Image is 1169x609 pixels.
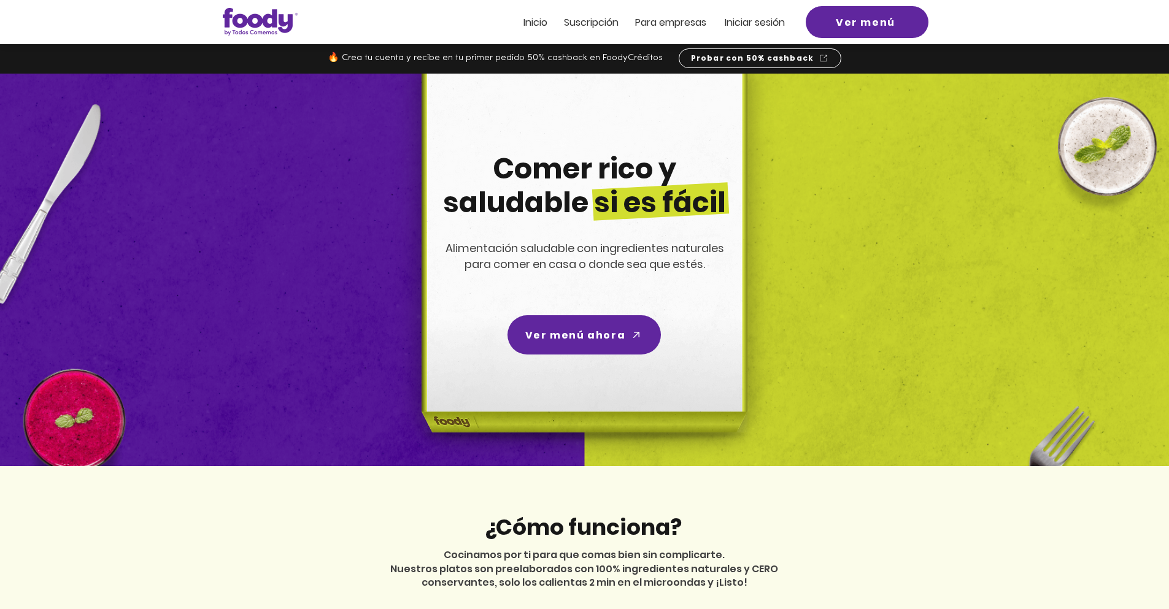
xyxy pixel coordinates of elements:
[635,17,706,28] a: Para empresas
[523,15,547,29] span: Inicio
[564,15,619,29] span: Suscripción
[484,511,682,543] span: ¿Cómo funciona?
[836,15,895,30] span: Ver menú
[679,48,841,68] a: Probar con 50% cashback
[635,15,647,29] span: Pa
[725,15,785,29] span: Iniciar sesión
[564,17,619,28] a: Suscripción
[446,240,724,272] span: Alimentación saludable con ingredientes naturales para comer en casa o donde sea que estés.
[390,562,778,589] span: Nuestros platos son preelaborados con 100% ingredientes naturales y CERO conservantes, solo los c...
[387,74,777,466] img: headline-center-compress.png
[525,327,625,343] span: Ver menú ahora
[523,17,547,28] a: Inicio
[647,15,706,29] span: ra empresas
[223,8,298,36] img: Logo_Foody V2.0.0 (3).png
[1098,538,1157,597] iframe: Messagebird Livechat Widget
[725,17,785,28] a: Iniciar sesión
[507,315,661,354] a: Ver menú ahora
[444,548,725,562] span: Cocinamos por ti para que comas bien sin complicarte.
[691,53,814,64] span: Probar con 50% cashback
[328,53,663,63] span: 🔥 Crea tu cuenta y recibe en tu primer pedido 50% cashback en FoodyCréditos
[806,6,928,38] a: Ver menú
[443,149,726,222] span: Comer rico y saludable si es fácil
